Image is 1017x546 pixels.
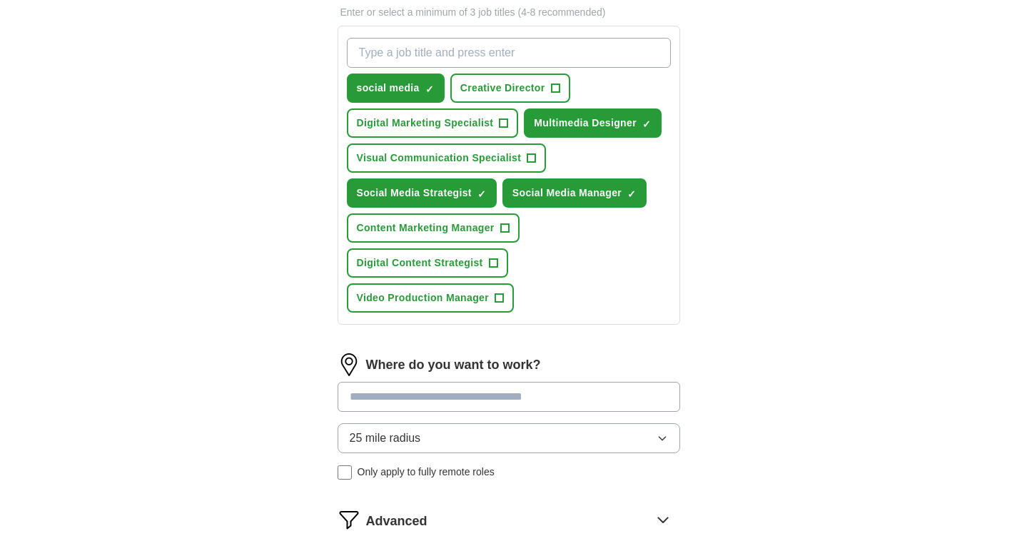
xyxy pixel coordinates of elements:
[357,256,483,271] span: Digital Content Strategist
[338,465,352,480] input: Only apply to fully remote roles
[347,283,515,313] button: Video Production Manager
[357,81,420,96] span: social media
[642,118,651,130] span: ✓
[534,116,637,131] span: Multimedia Designer
[338,423,680,453] button: 25 mile radius
[450,74,570,103] button: Creative Director
[366,512,427,531] span: Advanced
[524,108,662,138] button: Multimedia Designer✓
[512,186,622,201] span: Social Media Manager
[477,188,486,200] span: ✓
[338,5,680,20] p: Enter or select a minimum of 3 job titles (4-8 recommended)
[502,178,647,208] button: Social Media Manager✓
[357,151,522,166] span: Visual Communication Specialist
[460,81,545,96] span: Creative Director
[347,213,520,243] button: Content Marketing Manager
[357,186,472,201] span: Social Media Strategist
[338,353,360,376] img: location.png
[425,84,434,95] span: ✓
[357,116,494,131] span: Digital Marketing Specialist
[627,188,636,200] span: ✓
[347,248,508,278] button: Digital Content Strategist
[347,74,445,103] button: social media✓
[347,108,519,138] button: Digital Marketing Specialist
[357,290,490,305] span: Video Production Manager
[357,221,495,236] span: Content Marketing Manager
[347,38,671,68] input: Type a job title and press enter
[350,430,421,447] span: 25 mile radius
[366,355,541,375] label: Where do you want to work?
[338,508,360,531] img: filter
[358,465,495,480] span: Only apply to fully remote roles
[347,143,547,173] button: Visual Communication Specialist
[347,178,497,208] button: Social Media Strategist✓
